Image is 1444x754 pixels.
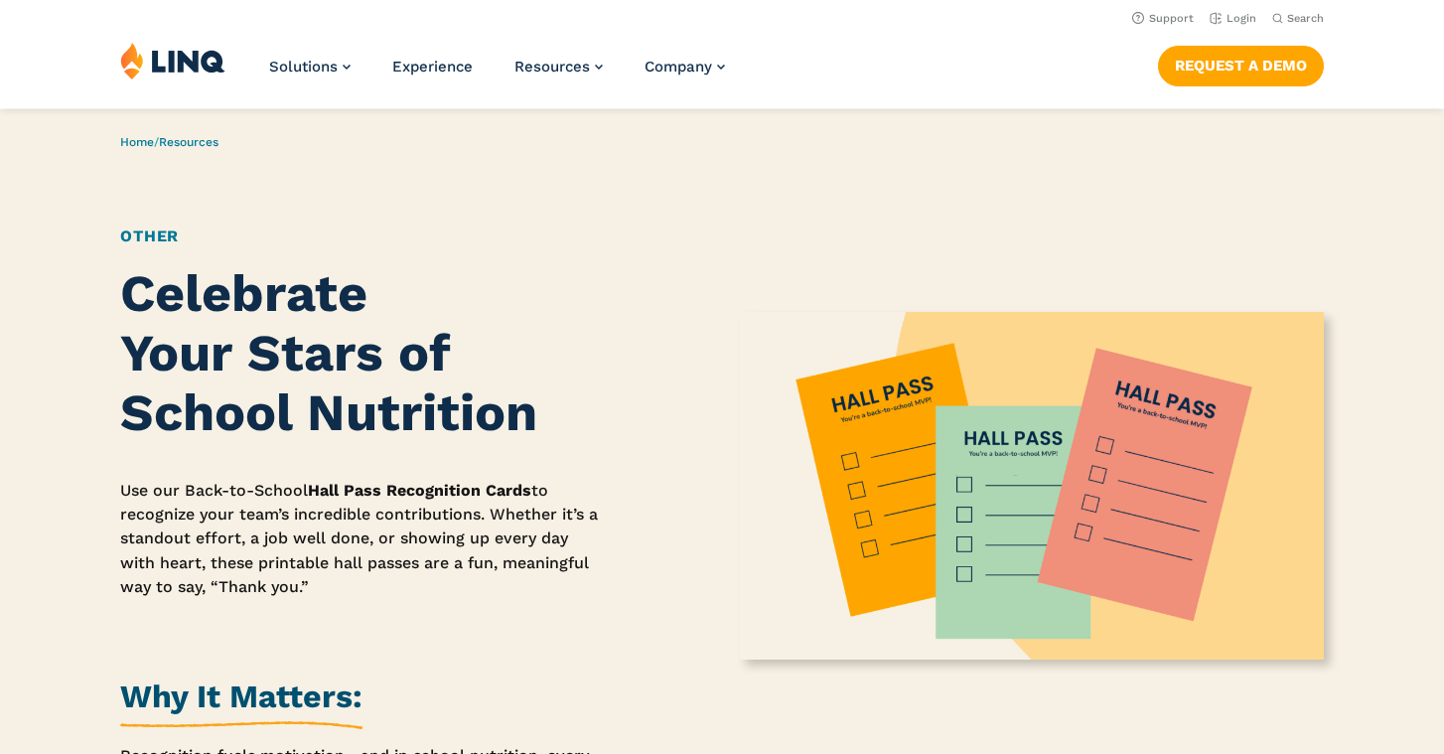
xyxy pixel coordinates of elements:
p: Use our Back-to-School to recognize your team’s incredible contributions. Whether it’s a standout... [120,479,601,600]
a: Resources [159,135,218,149]
a: Resources [514,58,603,75]
a: Other [120,226,179,245]
nav: Button Navigation [1158,42,1324,85]
a: Home [120,135,154,149]
span: Search [1287,12,1324,25]
a: Solutions [269,58,351,75]
a: Request a Demo [1158,46,1324,85]
a: Experience [392,58,473,75]
nav: Primary Navigation [269,42,725,107]
h2: Why It Matters: [120,675,362,729]
a: Company [645,58,725,75]
span: / [120,135,218,149]
a: Login [1210,12,1256,25]
button: Open Search Bar [1272,11,1324,26]
a: Support [1132,12,1194,25]
span: Company [645,58,712,75]
strong: Hall Pass Recognition Cards [308,481,531,500]
span: Resources [514,58,590,75]
img: LINQ | K‑12 Software [120,42,225,79]
strong: Celebrate Your Stars of School Nutrition [120,263,537,443]
span: Solutions [269,58,338,75]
